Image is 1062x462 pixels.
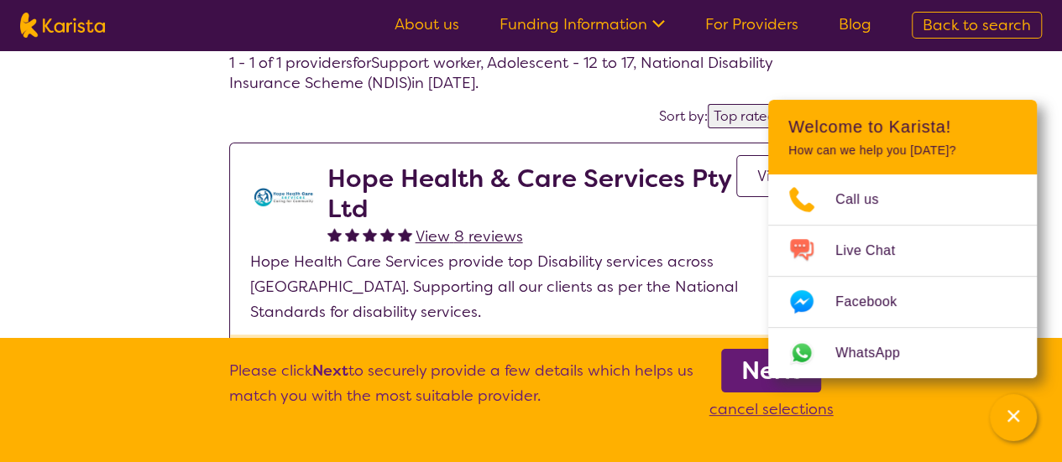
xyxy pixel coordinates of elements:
[345,227,359,241] img: fullstar
[923,15,1031,35] span: Back to search
[768,174,1037,378] ul: Choose channel
[835,238,915,263] span: Live Chat
[835,187,899,212] span: Call us
[327,164,736,224] h2: Hope Health & Care Services Pty Ltd
[912,12,1042,39] a: Back to search
[416,226,523,247] span: View 8 reviews
[327,227,342,241] img: fullstar
[709,397,834,422] p: cancel selections
[20,13,105,38] img: Karista logo
[250,249,813,324] p: Hope Health Care Services provide top Disability services across [GEOGRAPHIC_DATA]. Supporting al...
[835,340,920,366] span: WhatsApp
[250,164,317,231] img: ts6kn0scflc8jqbskg2q.jpg
[500,14,665,34] a: Funding Information
[736,155,813,197] a: View
[312,361,348,381] b: Next
[363,227,377,241] img: fullstar
[990,394,1037,441] button: Channel Menu
[768,328,1037,378] a: Web link opens in a new tab.
[705,14,798,34] a: For Providers
[398,227,412,241] img: fullstar
[416,224,523,249] a: View 8 reviews
[768,100,1037,378] div: Channel Menu
[788,117,1017,137] h2: Welcome to Karista!
[395,14,459,34] a: About us
[839,14,871,34] a: Blog
[741,354,801,387] b: Next
[380,227,395,241] img: fullstar
[659,107,708,125] label: Sort by:
[757,166,792,186] span: View
[721,349,821,392] a: Next
[788,143,1017,158] p: How can we help you [DATE]?
[835,289,917,314] span: Facebook
[229,358,693,422] p: Please click to securely provide a few details which helps us match you with the most suitable pr...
